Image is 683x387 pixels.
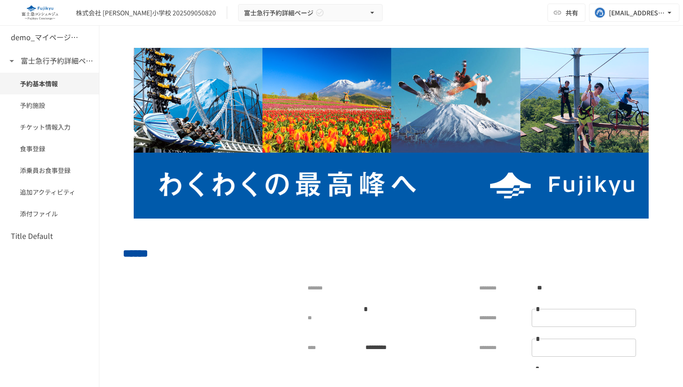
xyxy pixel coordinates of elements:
[11,230,53,242] h6: Title Default
[547,4,585,22] button: 共有
[11,5,69,20] img: eQeGXtYPV2fEKIA3pizDiVdzO5gJTl2ahLbsPaD2E4R
[566,8,578,18] span: 共有
[20,165,79,175] span: 添乗員お食事登録
[20,187,79,197] span: 追加アクティビティ
[609,7,665,19] div: [EMAIL_ADDRESS][DOMAIN_NAME]
[20,122,79,132] span: チケット情報入力
[20,100,79,110] span: 予約施設
[76,8,216,18] div: 株式会社 [PERSON_NAME]小学校 202509050820
[238,4,383,22] button: 富士急行予約詳細ページ
[589,4,679,22] button: [EMAIL_ADDRESS][DOMAIN_NAME]
[134,48,649,219] img: aBYkLqpyozxcRUIzwTbdsAeJVhA2zmrFK2AAxN90RDr
[21,55,93,67] h6: 富士急行予約詳細ページ
[20,79,79,89] span: 予約基本情報
[11,32,83,43] h6: demo_マイページ詳細
[20,144,79,154] span: 食事登録
[20,209,79,219] span: 添付ファイル
[244,7,313,19] span: 富士急行予約詳細ページ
